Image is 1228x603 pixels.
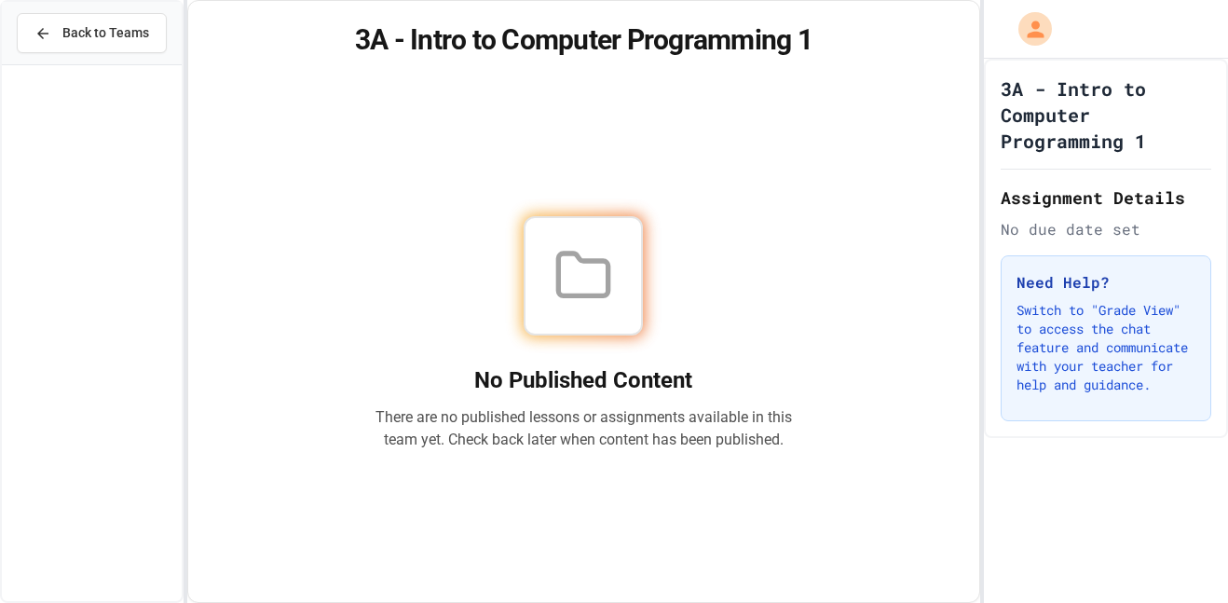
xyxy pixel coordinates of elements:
div: No due date set [1001,218,1211,240]
button: Back to Teams [17,13,167,53]
h2: No Published Content [375,365,792,395]
p: There are no published lessons or assignments available in this team yet. Check back later when c... [375,406,792,451]
h3: Need Help? [1017,271,1195,294]
p: Switch to "Grade View" to access the chat feature and communicate with your teacher for help and ... [1017,301,1195,394]
h1: 3A - Intro to Computer Programming 1 [211,23,958,57]
span: Back to Teams [62,23,149,43]
div: My Account [999,7,1057,50]
h1: 3A - Intro to Computer Programming 1 [1001,75,1211,154]
h2: Assignment Details [1001,185,1211,211]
